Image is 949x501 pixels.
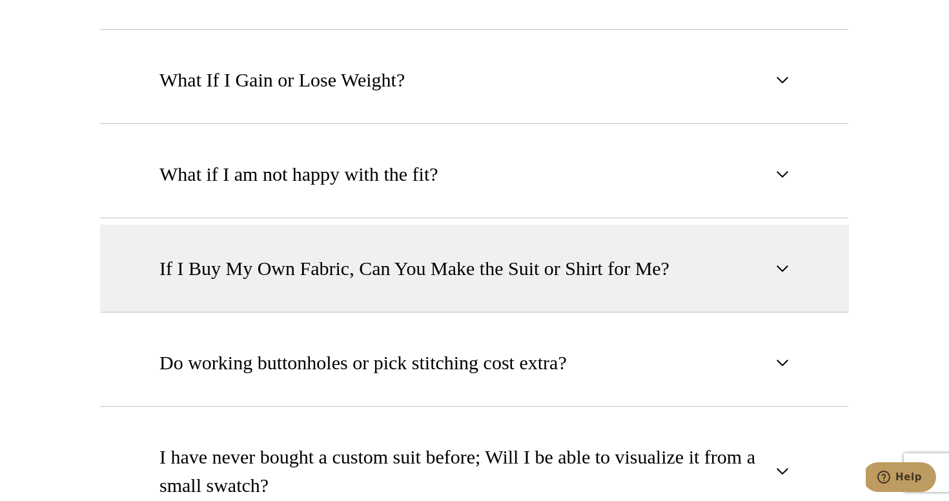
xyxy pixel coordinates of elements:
[159,160,438,189] span: What if I am not happy with the fit?
[866,462,936,495] iframe: Opens a widget where you can chat to one of our agents
[100,319,849,407] button: Do working buttonholes or pick stitching cost extra?
[100,130,849,218] button: What if I am not happy with the fit?
[100,36,849,124] button: What If I Gain or Lose Weight?
[159,443,768,500] span: I have never bought a custom suit before; Will I be able to visualize it from a small swatch?
[159,254,669,283] span: If I Buy My Own Fabric, Can You Make the Suit or Shirt for Me?
[159,349,567,377] span: Do working buttonholes or pick stitching cost extra?
[100,225,849,312] button: If I Buy My Own Fabric, Can You Make the Suit or Shirt for Me?
[159,66,405,94] span: What If I Gain or Lose Weight?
